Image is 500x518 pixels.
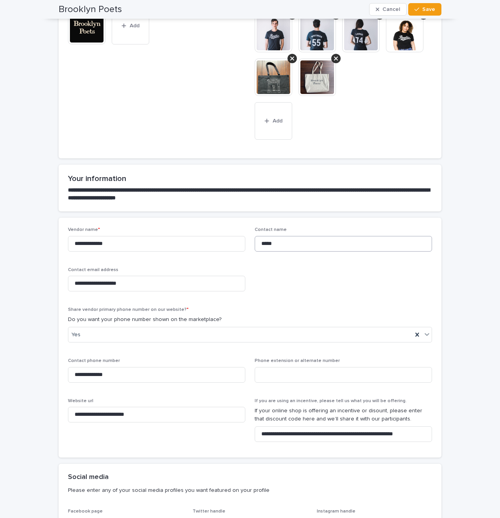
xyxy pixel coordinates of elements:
span: Contact phone number [68,358,120,363]
button: Cancel [369,3,407,16]
button: Save [408,3,441,16]
span: Share vendor primary phone number on our website? [68,307,189,312]
h2: Social media [68,473,109,482]
span: Phone extension or alternate number [255,358,340,363]
span: Twitter handle [193,509,225,514]
span: Contact name [255,227,287,232]
span: Website url [68,399,93,403]
span: Instagram handle [317,509,355,514]
span: Cancel [382,7,400,12]
span: Yes [71,331,80,339]
span: Contact email address [68,268,118,272]
p: Please enter any of your social media profiles you want featured on your profile [68,487,429,494]
span: Vendor name [68,227,100,232]
h2: Your information [68,174,432,183]
span: Facebook page [68,509,103,514]
span: Add [273,118,282,124]
button: Add [255,102,292,140]
p: If your online shop is offering an incentive or disount, please enter that discount code here and... [255,407,432,423]
p: Do you want your phone number shown on the marketplace? [68,316,432,324]
button: Add [112,7,149,44]
span: Save [422,7,435,12]
span: If you are using an incentive, please tell us what you will be offering. [255,399,407,403]
h2: Brooklyn Poets [59,4,122,15]
span: Add [130,23,139,28]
